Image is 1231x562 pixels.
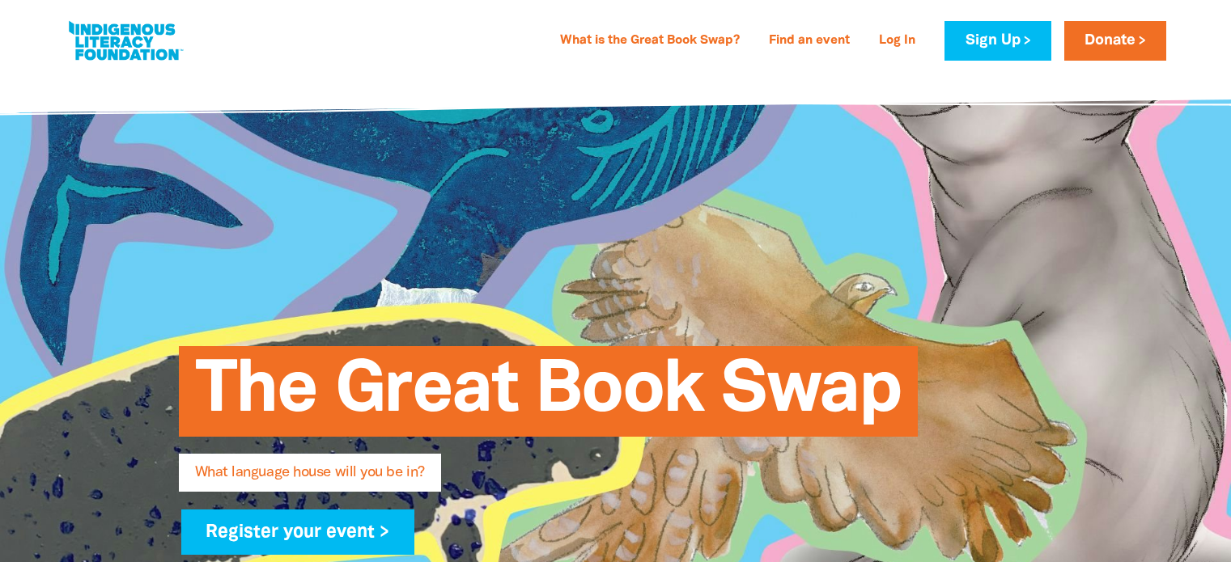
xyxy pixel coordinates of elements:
span: What language house will you be in? [195,466,425,492]
a: Sign Up [944,21,1051,61]
a: Find an event [759,28,860,54]
span: The Great Book Swap [195,358,902,437]
a: Donate [1064,21,1166,61]
a: What is the Great Book Swap? [550,28,749,54]
a: Register your event > [181,509,415,555]
a: Log In [869,28,925,54]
